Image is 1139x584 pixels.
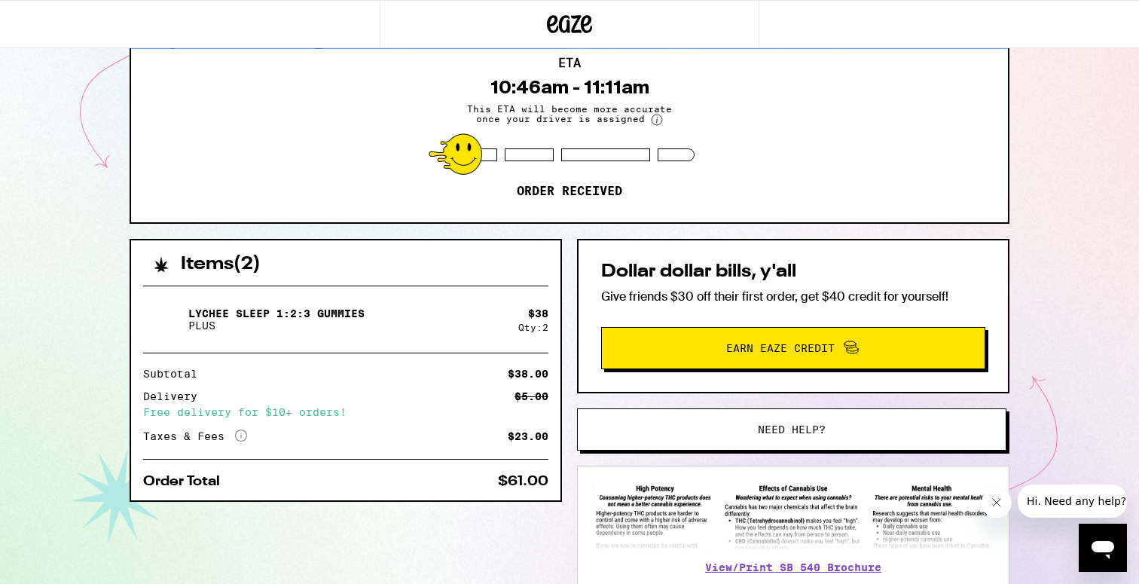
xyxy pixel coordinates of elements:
div: $38.00 [508,368,548,379]
p: Order received [517,184,622,199]
div: Qty: 2 [518,323,548,332]
a: View/Print SB 540 Brochure [705,561,881,573]
img: Lychee SLEEP 1:2:3 Gummies [143,298,185,341]
div: Taxes & Fees [143,430,247,443]
iframe: Message from company [1018,485,1127,518]
button: Need help? [577,408,1006,451]
h2: Items ( 2 ) [181,255,261,274]
div: $61.00 [498,475,548,488]
img: SB 540 Brochure preview [593,482,994,552]
div: $23.00 [508,431,548,442]
span: Earn Eaze Credit [726,343,835,353]
span: This ETA will become more accurate once your driver is assigned [457,104,682,126]
h2: Dollar dollar bills, y'all [601,263,985,281]
div: Free delivery for $10+ orders! [143,407,548,417]
span: Need help? [758,424,826,435]
div: $ 38 [528,307,548,320]
div: $5.00 [515,391,548,402]
p: Lychee SLEEP 1:2:3 Gummies [188,307,365,320]
button: Earn Eaze Credit [601,327,985,369]
div: Order Total [143,475,231,488]
div: Delivery [143,391,208,402]
p: PLUS [188,320,365,332]
div: Subtotal [143,368,208,379]
div: 10:46am - 11:11am [490,77,649,98]
h2: ETA [558,57,581,69]
iframe: Button to launch messaging window [1079,524,1127,572]
iframe: Close message [982,488,1012,518]
p: Give friends $30 off their first order, get $40 credit for yourself! [601,289,985,304]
